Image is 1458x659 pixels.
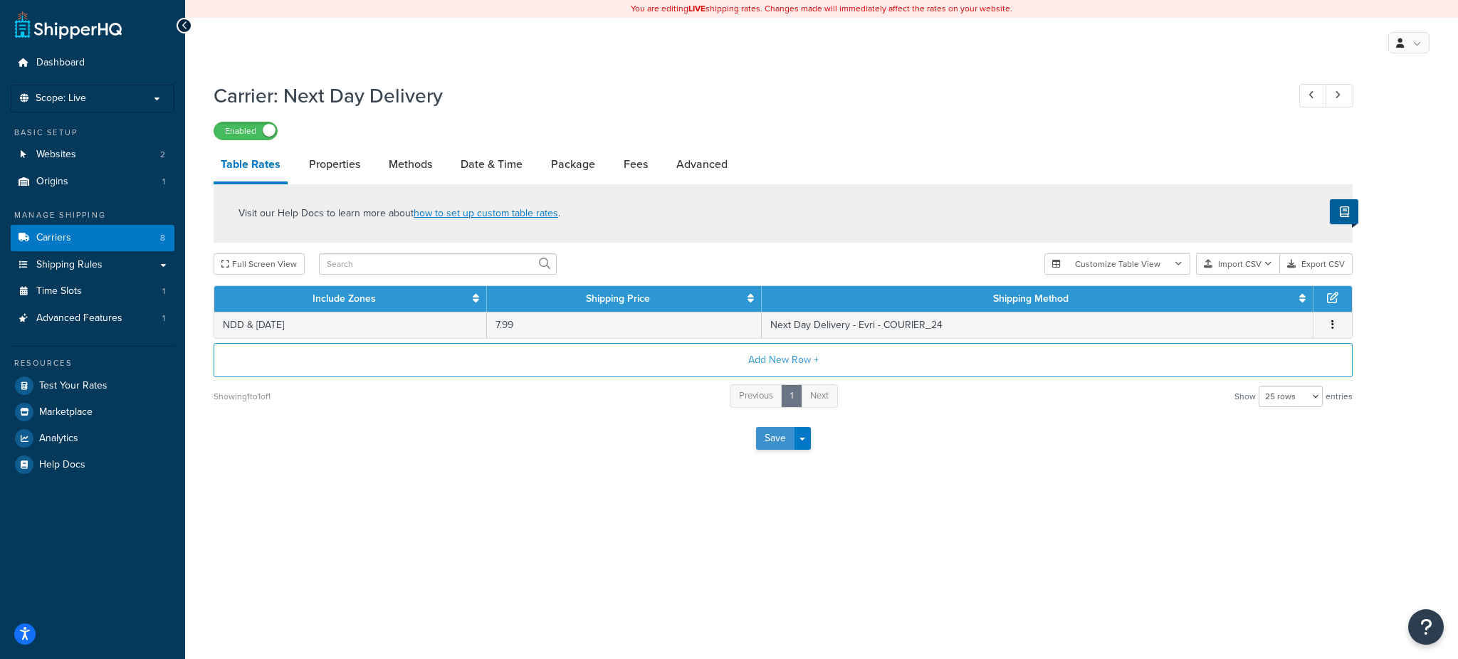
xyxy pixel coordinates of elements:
[36,259,103,271] span: Shipping Rules
[11,50,174,76] a: Dashboard
[162,312,165,325] span: 1
[11,452,174,478] a: Help Docs
[214,386,271,406] div: Showing 1 to 1 of 1
[781,384,802,408] a: 1
[11,142,174,168] li: Websites
[487,312,762,338] td: 7.99
[302,147,367,181] a: Properties
[11,225,174,251] a: Carriers8
[11,305,174,332] li: Advanced Features
[11,278,174,305] a: Time Slots1
[39,459,85,471] span: Help Docs
[730,384,782,408] a: Previous
[36,232,71,244] span: Carriers
[214,312,487,338] td: NDD & [DATE]
[1330,199,1358,224] button: Show Help Docs
[810,389,829,402] span: Next
[162,176,165,188] span: 1
[36,93,86,105] span: Scope: Live
[688,2,706,15] b: LIVE
[1299,84,1327,107] a: Previous Record
[544,147,602,181] a: Package
[319,253,557,275] input: Search
[160,149,165,161] span: 2
[586,291,650,306] a: Shipping Price
[756,427,794,450] button: Save
[1044,253,1190,275] button: Customize Table View
[36,312,122,325] span: Advanced Features
[11,225,174,251] li: Carriers
[160,232,165,244] span: 8
[214,253,305,275] button: Full Screen View
[11,169,174,195] a: Origins1
[1408,609,1444,645] button: Open Resource Center
[162,285,165,297] span: 1
[39,406,93,418] span: Marketplace
[11,357,174,369] div: Resources
[11,426,174,451] a: Analytics
[238,206,560,221] p: Visit our Help Docs to learn more about .
[1280,253,1353,275] button: Export CSV
[11,209,174,221] div: Manage Shipping
[11,252,174,278] a: Shipping Rules
[1196,253,1280,275] button: Import CSV
[313,291,376,306] a: Include Zones
[214,82,1273,110] h1: Carrier: Next Day Delivery
[1234,386,1256,406] span: Show
[39,433,78,445] span: Analytics
[214,343,1353,377] button: Add New Row +
[1326,386,1353,406] span: entries
[382,147,439,181] a: Methods
[11,305,174,332] a: Advanced Features1
[617,147,655,181] a: Fees
[36,285,82,297] span: Time Slots
[801,384,838,408] a: Next
[993,291,1069,306] a: Shipping Method
[414,206,558,221] a: how to set up custom table rates
[11,278,174,305] li: Time Slots
[11,142,174,168] a: Websites2
[11,399,174,425] a: Marketplace
[669,147,735,181] a: Advanced
[36,57,85,69] span: Dashboard
[11,373,174,399] a: Test Your Rates
[1326,84,1353,107] a: Next Record
[36,149,76,161] span: Websites
[762,312,1313,338] td: Next Day Delivery - Evri - COURIER_24
[36,176,68,188] span: Origins
[739,389,773,402] span: Previous
[11,169,174,195] li: Origins
[214,122,277,139] label: Enabled
[39,380,107,392] span: Test Your Rates
[214,147,288,184] a: Table Rates
[11,127,174,139] div: Basic Setup
[453,147,530,181] a: Date & Time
